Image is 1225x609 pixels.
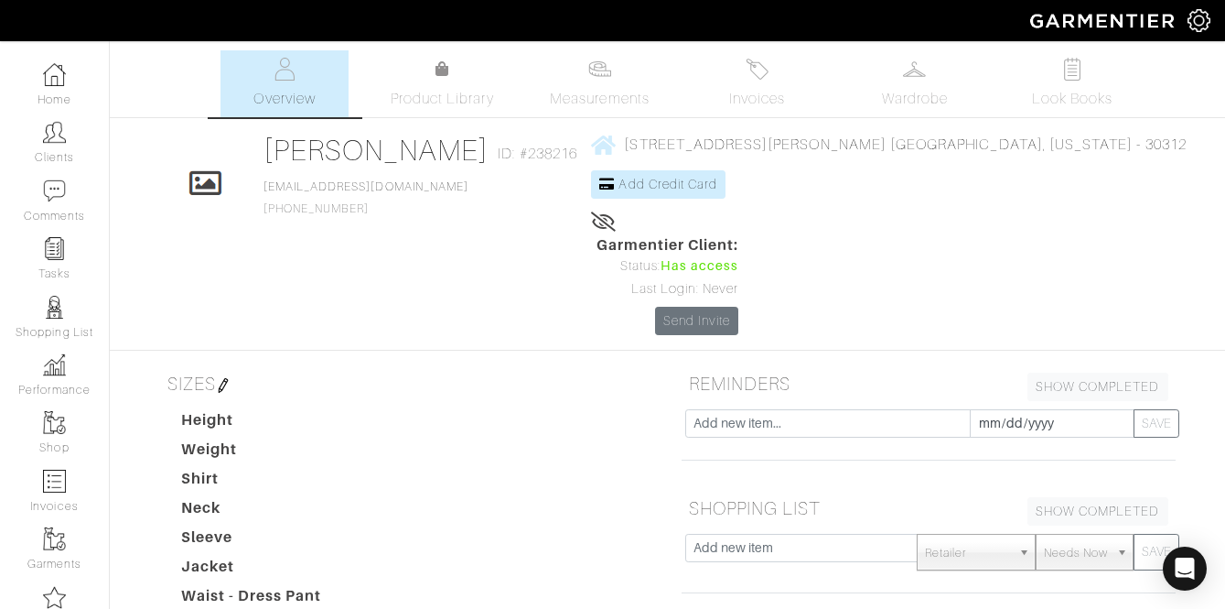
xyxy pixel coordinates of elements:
dt: Jacket [167,556,376,585]
input: Add new item [685,534,919,562]
span: [STREET_ADDRESS][PERSON_NAME] [GEOGRAPHIC_DATA], [US_STATE] - 30312 [624,136,1186,153]
h5: REMINDERS [682,365,1176,402]
dt: Weight [167,439,376,468]
img: clients-icon-6bae9207a08558b7cb47a8932f037763ab4055f8c8b6bfacd5dc20c3e0201464.png [43,121,66,144]
img: reminder-icon-8004d30b9f0a5d33ae49ab947aed9ed385cf756f9e5892f1edd6e32f2345188e.png [43,237,66,260]
button: SAVE [1134,409,1179,438]
img: companies-icon-14a0f246c7e91f24465de634b560f0151b0cc5c9ce11af5fac52e6d7d6371812.png [43,586,66,609]
input: Add new item... [685,409,971,438]
img: orders-icon-0abe47150d42831381b5fb84f609e132dff9fe21cb692f30cb5eec754e2cba89.png [43,470,66,493]
dt: Neck [167,497,376,527]
span: Invoices [729,88,785,110]
a: Invoices [693,50,822,117]
span: Garmentier Client: [596,234,739,256]
img: garmentier-logo-header-white-b43fb05a5012e4ada735d5af1a66efaba907eab6374d6393d1fbf88cb4ef424d.png [1021,5,1187,37]
div: Last Login: Never [596,279,739,299]
span: Look Books [1032,88,1113,110]
span: Retailer [925,535,1011,571]
a: [EMAIL_ADDRESS][DOMAIN_NAME] [263,180,468,193]
a: Wardrobe [851,50,979,117]
img: pen-cf24a1663064a2ec1b9c1bd2387e9de7a2fa800b781884d57f21acf72779bad2.png [216,378,231,393]
a: Send Invite [655,307,739,335]
a: Measurements [535,50,664,117]
span: Measurements [550,88,650,110]
dt: Height [167,409,376,439]
a: [STREET_ADDRESS][PERSON_NAME] [GEOGRAPHIC_DATA], [US_STATE] - 30312 [591,133,1186,156]
span: Wardrobe [882,88,948,110]
img: wardrobe-487a4870c1b7c33e795ec22d11cfc2ed9d08956e64fb3008fe2437562e282088.svg [903,58,926,81]
img: comment-icon-a0a6a9ef722e966f86d9cbdc48e553b5cf19dbc54f86b18d962a5391bc8f6eb6.png [43,179,66,202]
img: garments-icon-b7da505a4dc4fd61783c78ac3ca0ef83fa9d6f193b1c9dc38574b1d14d53ca28.png [43,411,66,434]
img: basicinfo-40fd8af6dae0f16599ec9e87c0ef1c0a1fdea2edbe929e3d69a839185d80c458.svg [274,58,296,81]
span: Overview [253,88,315,110]
img: todo-9ac3debb85659649dc8f770b8b6100bb5dab4b48dedcbae339e5042a72dfd3cc.svg [1060,58,1083,81]
img: stylists-icon-eb353228a002819b7ec25b43dbf5f0378dd9e0616d9560372ff212230b889e62.png [43,296,66,319]
dt: Shirt [167,468,376,497]
img: dashboard-icon-dbcd8f5a0b271acd01030246c82b418ddd0df26cd7fceb0bd07c9910d44c42f6.png [43,63,66,86]
img: gear-icon-white-bd11855cb880d31180b6d7d6211b90ccbf57a29d726f0c71d8c61bd08dd39cc2.png [1187,9,1210,32]
span: Product Library [391,88,494,110]
span: ID: #238216 [498,143,577,165]
a: Overview [220,50,349,117]
a: Product Library [378,59,506,110]
dt: Sleeve [167,527,376,556]
button: SAVE [1134,534,1179,571]
a: SHOW COMPLETED [1027,497,1168,526]
div: Open Intercom Messenger [1163,547,1207,591]
img: graph-8b7af3c665d003b59727f371ae50e7771705bf0c487971e6e97d053d13c5068d.png [43,353,66,376]
div: Status: [596,256,739,277]
img: orders-27d20c2124de7fd6de4e0e44c1d41de31381a507db9b33961299e4e07d508b8c.svg [746,58,768,81]
img: measurements-466bbee1fd09ba9460f595b01e5d73f9e2bff037440d3c8f018324cb6cdf7a4a.svg [588,58,611,81]
span: [PHONE_NUMBER] [263,180,468,215]
h5: SIZES [160,365,654,402]
a: Add Credit Card [591,170,725,199]
span: Needs Now [1044,535,1108,571]
span: Add Credit Card [618,177,717,191]
h5: SHOPPING LIST [682,490,1176,527]
a: [PERSON_NAME] [263,134,489,167]
a: SHOW COMPLETED [1027,373,1168,401]
img: garments-icon-b7da505a4dc4fd61783c78ac3ca0ef83fa9d6f193b1c9dc38574b1d14d53ca28.png [43,527,66,550]
a: Look Books [1008,50,1136,117]
span: Has access [661,256,739,277]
